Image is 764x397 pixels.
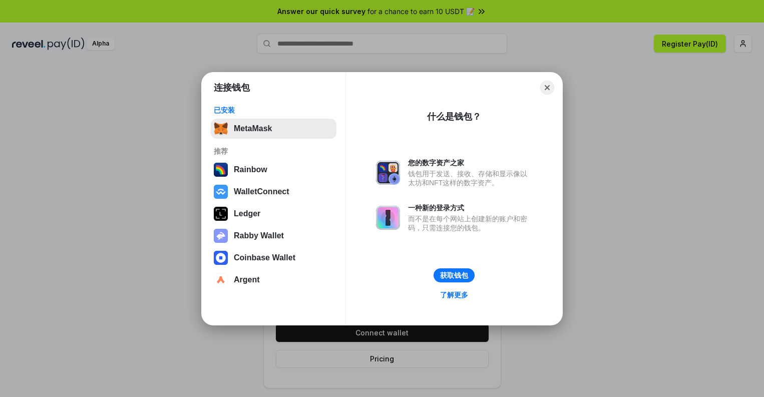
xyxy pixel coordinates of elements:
div: 获取钱包 [440,271,468,280]
img: svg+xml,%3Csvg%20width%3D%2228%22%20height%3D%2228%22%20viewBox%3D%220%200%2028%2028%22%20fill%3D... [214,185,228,199]
button: Close [540,81,554,95]
img: svg+xml,%3Csvg%20xmlns%3D%22http%3A%2F%2Fwww.w3.org%2F2000%2Fsvg%22%20fill%3D%22none%22%20viewBox... [376,206,400,230]
a: 了解更多 [434,288,474,301]
img: svg+xml,%3Csvg%20xmlns%3D%22http%3A%2F%2Fwww.w3.org%2F2000%2Fsvg%22%20fill%3D%22none%22%20viewBox... [214,229,228,243]
button: Rainbow [211,160,336,180]
div: 了解更多 [440,290,468,299]
div: 您的数字资产之家 [408,158,532,167]
img: svg+xml,%3Csvg%20xmlns%3D%22http%3A%2F%2Fwww.w3.org%2F2000%2Fsvg%22%20width%3D%2228%22%20height%3... [214,207,228,221]
img: svg+xml,%3Csvg%20fill%3D%22none%22%20height%3D%2233%22%20viewBox%3D%220%200%2035%2033%22%20width%... [214,122,228,136]
div: Argent [234,275,260,284]
button: WalletConnect [211,182,336,202]
div: 推荐 [214,147,333,156]
div: 钱包用于发送、接收、存储和显示像以太坊和NFT这样的数字资产。 [408,169,532,187]
button: Rabby Wallet [211,226,336,246]
img: svg+xml,%3Csvg%20xmlns%3D%22http%3A%2F%2Fwww.w3.org%2F2000%2Fsvg%22%20fill%3D%22none%22%20viewBox... [376,161,400,185]
h1: 连接钱包 [214,82,250,94]
button: Coinbase Wallet [211,248,336,268]
div: 什么是钱包？ [427,111,481,123]
div: Rainbow [234,165,267,174]
button: MetaMask [211,119,336,139]
button: 获取钱包 [434,268,475,282]
div: Rabby Wallet [234,231,284,240]
img: svg+xml,%3Csvg%20width%3D%22120%22%20height%3D%22120%22%20viewBox%3D%220%200%20120%20120%22%20fil... [214,163,228,177]
img: svg+xml,%3Csvg%20width%3D%2228%22%20height%3D%2228%22%20viewBox%3D%220%200%2028%2028%22%20fill%3D... [214,273,228,287]
button: Argent [211,270,336,290]
div: MetaMask [234,124,272,133]
div: Coinbase Wallet [234,253,295,262]
div: 已安装 [214,106,333,115]
button: Ledger [211,204,336,224]
div: 而不是在每个网站上创建新的账户和密码，只需连接您的钱包。 [408,214,532,232]
div: 一种新的登录方式 [408,203,532,212]
img: svg+xml,%3Csvg%20width%3D%2228%22%20height%3D%2228%22%20viewBox%3D%220%200%2028%2028%22%20fill%3D... [214,251,228,265]
div: Ledger [234,209,260,218]
div: WalletConnect [234,187,289,196]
